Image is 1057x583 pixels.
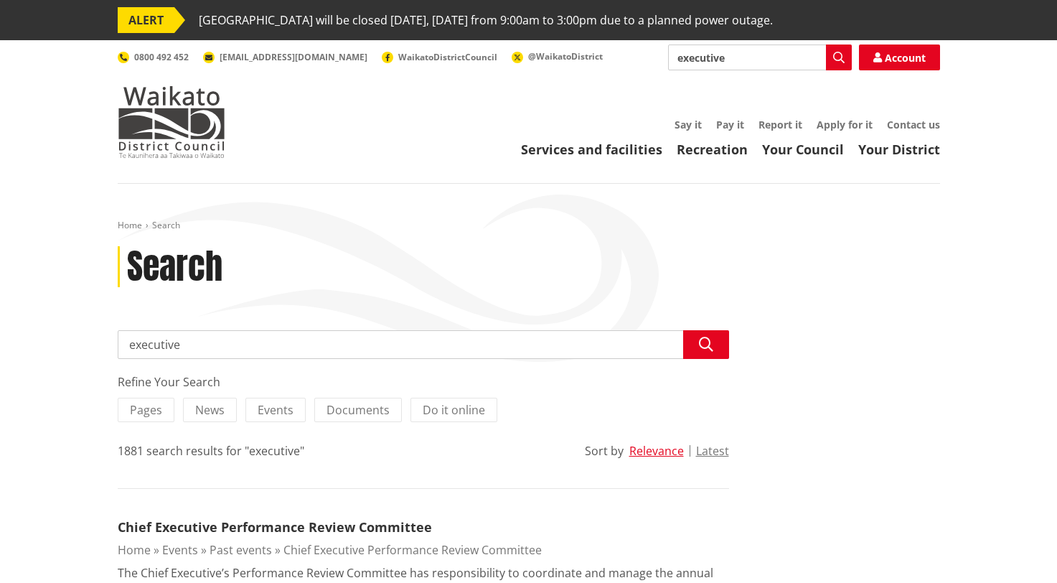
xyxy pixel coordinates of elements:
[817,118,873,131] a: Apply for it
[629,444,684,457] button: Relevance
[512,50,603,62] a: @WaikatoDistrict
[130,402,162,418] span: Pages
[134,51,189,63] span: 0800 492 452
[762,141,844,158] a: Your Council
[521,141,662,158] a: Services and facilities
[258,402,293,418] span: Events
[716,118,744,131] a: Pay it
[199,7,773,33] span: [GEOGRAPHIC_DATA] will be closed [DATE], [DATE] from 9:00am to 3:00pm due to a planned power outage.
[758,118,802,131] a: Report it
[118,86,225,158] img: Waikato District Council - Te Kaunihera aa Takiwaa o Waikato
[162,542,198,558] a: Events
[118,518,432,536] a: Chief Executive Performance Review Committee
[118,373,729,391] div: Refine Your Search
[696,444,729,457] button: Latest
[152,219,180,231] span: Search
[528,50,603,62] span: @WaikatoDistrict
[203,51,367,63] a: [EMAIL_ADDRESS][DOMAIN_NAME]
[118,51,189,63] a: 0800 492 452
[118,220,940,232] nav: breadcrumb
[118,7,174,33] span: ALERT
[859,45,940,70] a: Account
[118,219,142,231] a: Home
[585,442,624,460] div: Sort by
[423,402,485,418] span: Do it online
[887,118,940,131] a: Contact us
[668,45,852,70] input: Search input
[220,51,367,63] span: [EMAIL_ADDRESS][DOMAIN_NAME]
[858,141,940,158] a: Your District
[118,542,151,558] a: Home
[118,442,304,460] div: 1881 search results for "executive"
[118,330,729,359] input: Search input
[382,51,497,63] a: WaikatoDistrictCouncil
[283,542,542,558] a: Chief Executive Performance Review Committee
[195,402,225,418] span: News
[127,246,222,288] h1: Search
[675,118,702,131] a: Say it
[327,402,390,418] span: Documents
[677,141,748,158] a: Recreation
[210,542,272,558] a: Past events
[398,51,497,63] span: WaikatoDistrictCouncil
